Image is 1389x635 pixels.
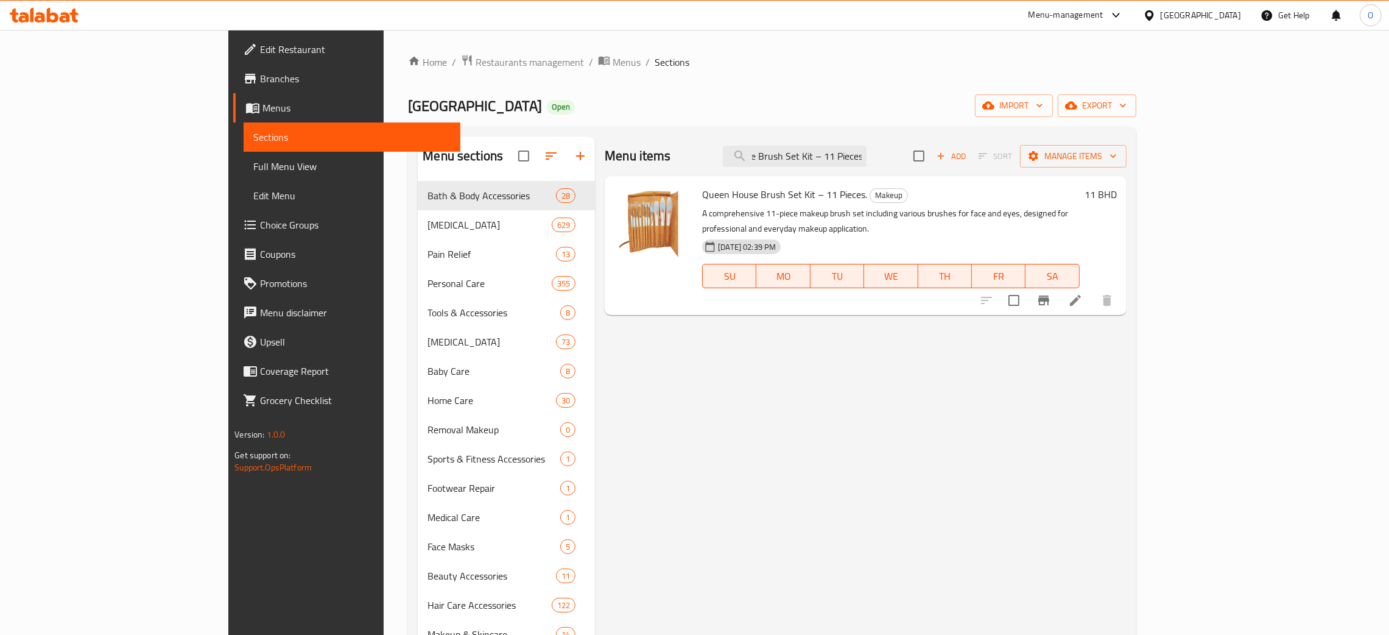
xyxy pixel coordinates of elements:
div: Removal Makeup0 [418,415,595,444]
div: items [560,510,575,525]
button: Branch-specific-item [1029,286,1058,315]
div: items [556,335,575,349]
div: items [556,188,575,203]
span: 8 [561,366,575,377]
div: Sports & Fitness Accessories1 [418,444,595,474]
div: Menu-management [1029,8,1103,23]
button: TH [918,264,972,288]
span: Face Masks [427,539,560,554]
div: [MEDICAL_DATA]73 [418,327,595,357]
button: SU [702,264,756,288]
span: Footwear Repair [427,481,560,495]
div: Bath & Body Accessories28 [418,181,595,210]
div: items [560,481,575,495]
span: 0 [561,424,575,436]
span: Coverage Report [260,364,451,378]
span: import [985,98,1043,113]
div: items [556,569,575,583]
span: MO [761,268,805,285]
span: [MEDICAL_DATA] [427,218,551,232]
span: Tools & Accessories [427,305,560,320]
a: Branches [233,64,460,93]
button: export [1058,94,1136,117]
div: Skin care [427,335,556,349]
span: Full Menu View [253,159,451,174]
span: Baby Care [427,364,560,378]
div: Personal Care [427,276,551,291]
button: MO [756,264,810,288]
span: Bath & Body Accessories [427,188,556,203]
span: Queen House Brush Set Kit – 11 Pieces. [702,185,867,204]
div: Hair Care Accessories122 [418,591,595,620]
div: Personal Care355 [418,269,595,298]
a: Edit Restaurant [233,35,460,64]
span: Choice Groups [260,218,451,232]
span: Sports & Fitness Accessories [427,452,560,466]
span: Version: [234,427,264,442]
div: Beauty Accessories [427,569,556,583]
div: Skin Care [427,218,551,232]
input: search [723,146,867,167]
span: Grocery Checklist [260,393,451,408]
div: items [560,305,575,320]
button: FR [972,264,1025,288]
a: Menu disclaimer [233,298,460,327]
span: Removal Makeup [427,422,560,437]
span: Hair Care Accessories [427,598,551,612]
span: Sections [655,55,689,69]
a: Coverage Report [233,357,460,386]
div: Tools & Accessories8 [418,298,595,327]
span: Menus [613,55,641,69]
span: Edit Menu [253,188,451,203]
p: A comprehensive 11-piece makeup brush set including various brushes for face and eyes, designed f... [702,206,1080,236]
div: Baby Care8 [418,357,595,386]
span: Manage items [1030,149,1117,164]
span: Pain Relief [427,247,556,261]
img: Queen House Brush Set Kit – 11 Pieces. [614,186,692,264]
span: [MEDICAL_DATA] [427,335,556,349]
span: 28 [557,190,575,202]
a: Edit Menu [244,181,460,210]
button: WE [864,264,918,288]
a: Full Menu View [244,152,460,181]
span: Makeup [870,188,907,202]
div: items [552,218,575,232]
span: 1 [561,453,575,465]
span: Edit Restaurant [260,42,451,57]
div: items [560,452,575,466]
span: Branches [260,71,451,86]
span: Open [547,102,575,112]
span: Menus [262,101,451,115]
button: TU [811,264,864,288]
button: SA [1025,264,1079,288]
div: items [552,598,575,612]
div: items [556,247,575,261]
div: items [560,422,575,437]
div: [MEDICAL_DATA]629 [418,210,595,239]
span: Restaurants management [476,55,584,69]
a: Grocery Checklist [233,386,460,415]
button: Add section [566,141,595,171]
span: FR [977,268,1021,285]
button: Manage items [1020,145,1127,168]
span: Add item [932,147,971,166]
li: / [645,55,650,69]
span: SA [1030,268,1074,285]
div: items [560,364,575,378]
span: 355 [552,278,575,289]
span: [GEOGRAPHIC_DATA] [408,92,542,119]
span: 122 [552,600,575,611]
h6: 11 BHD [1085,186,1117,203]
div: Home Care [427,393,556,408]
span: Upsell [260,335,451,349]
div: items [560,539,575,554]
span: TH [923,268,967,285]
span: Select all sections [511,143,536,169]
span: Menu disclaimer [260,305,451,320]
span: 30 [557,395,575,406]
span: Select section first [971,147,1020,166]
button: Add [932,147,971,166]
